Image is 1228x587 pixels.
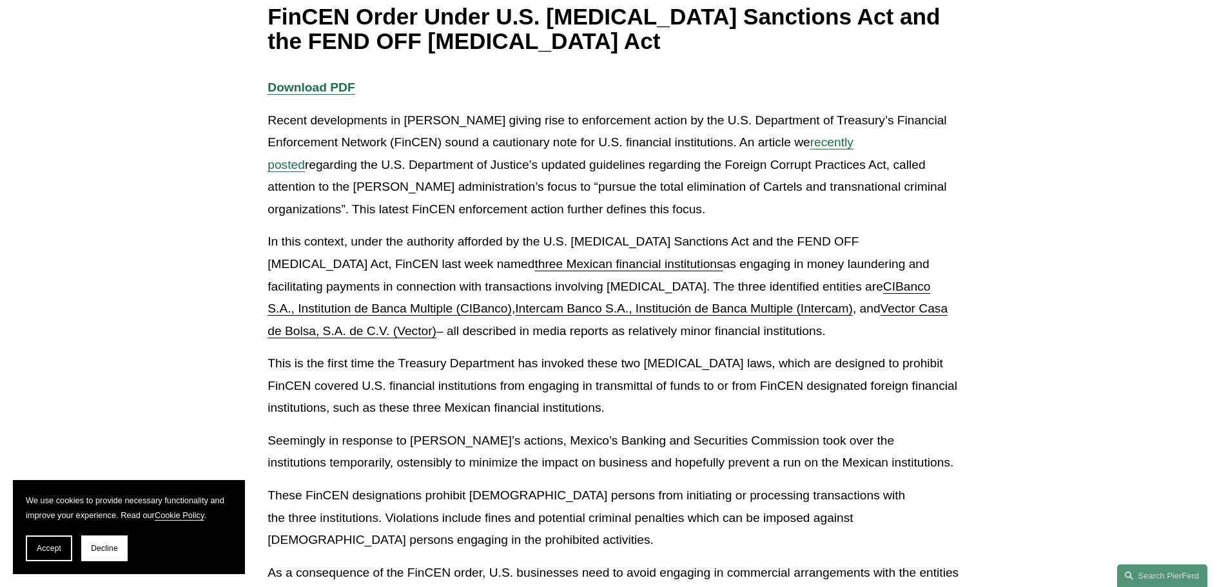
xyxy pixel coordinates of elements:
[26,493,232,523] p: We use cookies to provide necessary functionality and improve your experience. Read our .
[268,231,960,342] p: In this context, under the authority afforded by the U.S. [MEDICAL_DATA] Sanctions Act and the FE...
[268,352,960,419] p: This is the first time the Treasury Department has invoked these two [MEDICAL_DATA] laws, which a...
[13,480,245,574] section: Cookie banner
[534,257,723,271] a: three Mexican financial institutions
[268,135,853,171] a: recently posted
[26,535,72,561] button: Accept
[268,302,948,338] a: Vector Casa de Bolsa, S.A. de C.V. (Vector)
[268,430,960,474] p: Seemingly in response to [PERSON_NAME]’s actions, Mexico’s Banking and Securities Commission took...
[155,510,204,520] a: Cookie Policy
[268,110,960,221] p: Recent developments in [PERSON_NAME] giving rise to enforcement action by the U.S. Department of ...
[268,5,960,54] h1: FinCEN Order Under U.S. [MEDICAL_DATA] Sanctions Act and the FEND OFF [MEDICAL_DATA] Act
[1117,564,1207,587] a: Search this site
[81,535,128,561] button: Decline
[91,544,118,553] span: Decline
[268,81,355,94] a: Download PDF
[268,485,960,552] p: These FinCEN designations prohibit [DEMOGRAPHIC_DATA] persons from initiating or processing trans...
[515,302,853,315] a: Intercam Banco S.A., Institución de Banca Multiple (Intercam)
[37,544,61,553] span: Accept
